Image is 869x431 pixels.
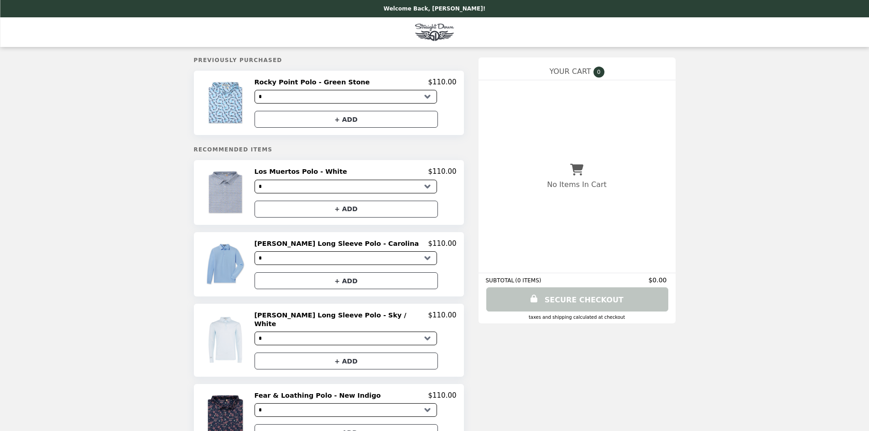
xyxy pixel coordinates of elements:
[412,23,456,42] img: Brand Logo
[486,277,515,284] span: SUBTOTAL
[255,78,374,86] h2: Rocky Point Polo - Green Stone
[255,353,438,369] button: + ADD
[255,272,438,289] button: + ADD
[428,167,456,176] p: $110.00
[255,403,437,417] select: Select a product variant
[255,251,437,265] select: Select a product variant
[255,111,438,128] button: + ADD
[194,57,464,63] h5: Previously Purchased
[547,180,606,189] p: No Items In Cart
[428,391,456,400] p: $110.00
[515,277,541,284] span: ( 0 ITEMS )
[255,311,428,328] h2: [PERSON_NAME] Long Sleeve Polo - Sky / White
[428,239,456,248] p: $110.00
[255,332,437,345] select: Select a product variant
[593,67,604,78] span: 0
[255,239,423,248] h2: [PERSON_NAME] Long Sleeve Polo - Carolina
[428,78,456,86] p: $110.00
[194,146,464,153] h5: Recommended Items
[255,90,437,104] select: Select a product variant
[202,311,251,369] img: Stearns Long Sleeve Polo - Sky / White
[486,315,668,320] div: Taxes and Shipping calculated at checkout
[648,276,668,284] span: $0.00
[255,391,385,400] h2: Fear & Loathing Polo - New Indigo
[205,78,248,128] img: Rocky Point Polo - Green Stone
[549,67,591,76] span: YOUR CART
[428,311,456,328] p: $110.00
[205,167,248,217] img: Los Muertos Polo - White
[255,201,438,218] button: + ADD
[255,180,437,193] select: Select a product variant
[255,167,351,176] h2: Los Muertos Polo - White
[205,239,248,289] img: Stearns Long Sleeve Polo - Carolina
[384,5,485,12] p: Welcome Back, [PERSON_NAME]!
